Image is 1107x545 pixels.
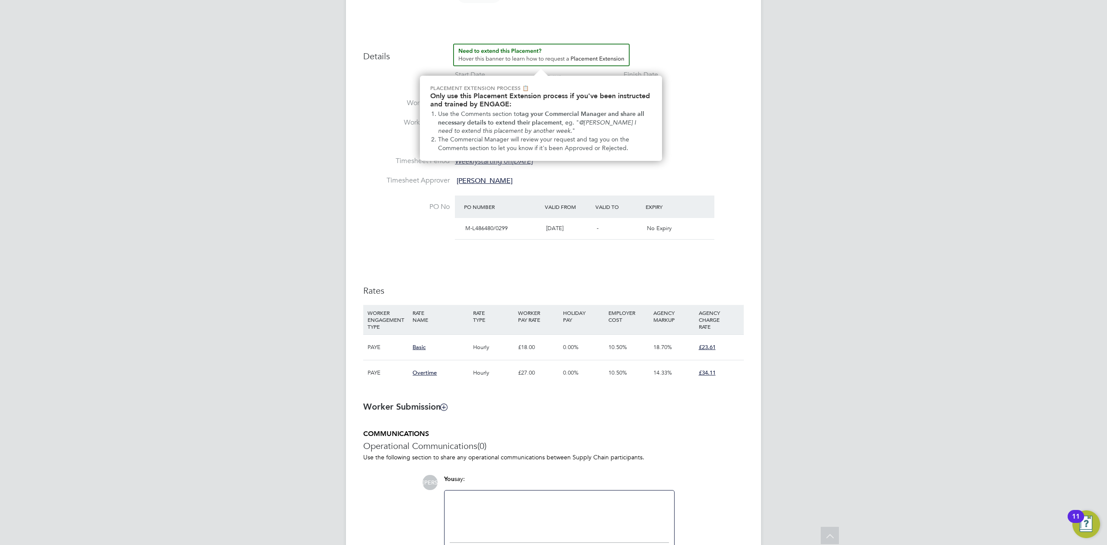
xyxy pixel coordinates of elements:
div: £27.00 [516,360,561,385]
p: Use the following section to share any operational communications between Supply Chain participants. [363,453,744,461]
label: Timesheet Period [363,157,450,166]
div: Expiry [643,199,694,215]
h3: Operational Communications [363,440,744,452]
div: Hourly [471,360,516,385]
span: 18.70% [653,343,672,351]
li: The Commercial Manager will review your request and tag you on the Comments section to let you kn... [438,135,652,152]
span: [PERSON_NAME] [457,176,512,185]
strong: tag your Commercial Manager and share all necessary details to extend their placement [438,110,646,126]
span: £23.61 [699,343,716,351]
span: 14.33% [653,369,672,376]
p: Placement Extension Process 📋 [430,84,652,92]
div: Finish Date [624,71,658,80]
span: 0.00% [563,343,579,351]
span: Use the Comments section to [438,110,519,118]
span: 10.50% [608,343,627,351]
div: Start Date [455,71,485,80]
div: 11 [1072,516,1080,528]
button: How to extend a Placement? [453,44,630,66]
div: HOLIDAY PAY [561,305,606,327]
span: [DATE] [546,224,563,232]
div: Hourly [471,335,516,360]
div: PAYE [365,335,410,360]
div: WORKER PAY RATE [516,305,561,327]
span: [PERSON_NAME] [422,475,438,490]
em: @[PERSON_NAME] I need to extend this placement by another week. [438,119,638,135]
span: - [597,224,598,232]
span: No Expiry [647,224,672,232]
span: £34.11 [699,369,716,376]
label: Timesheet Approver [363,176,450,185]
div: Valid From [543,199,593,215]
div: RATE NAME [410,305,470,327]
span: 0.00% [563,369,579,376]
b: Worker Submission [363,401,447,412]
label: Working Hours [363,118,450,127]
div: DAYS [526,74,583,89]
button: Open Resource Center, 11 new notifications [1072,510,1100,538]
span: (0) [477,440,486,452]
div: PAYE [365,360,410,385]
span: 10.50% [608,369,627,376]
label: Working Days [363,99,450,108]
span: , eg. " [562,119,579,126]
div: AGENCY CHARGE RATE [697,305,742,334]
span: Overtime [413,369,437,376]
span: M-L486480/0299 [465,224,508,232]
div: Need to extend this Placement? Hover this banner. [420,76,662,161]
h3: Rates [363,285,744,296]
div: RATE TYPE [471,305,516,327]
label: PO No [363,202,450,212]
div: £18.00 [516,335,561,360]
h5: COMMUNICATIONS [363,430,744,439]
div: WORKER ENGAGEMENT TYPE [365,305,410,334]
div: AGENCY MARKUP [651,305,696,327]
div: say: [444,475,675,490]
label: Breaks [363,137,450,146]
span: Basic [413,343,426,351]
div: EMPLOYER COST [606,305,651,327]
span: You [444,475,454,483]
h2: Only use this Placement Extension process if you've been instructed and trained by ENGAGE: [430,92,652,108]
div: Valid To [593,199,644,215]
h3: Details [363,44,744,62]
span: " [572,127,575,135]
div: PO Number [462,199,543,215]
